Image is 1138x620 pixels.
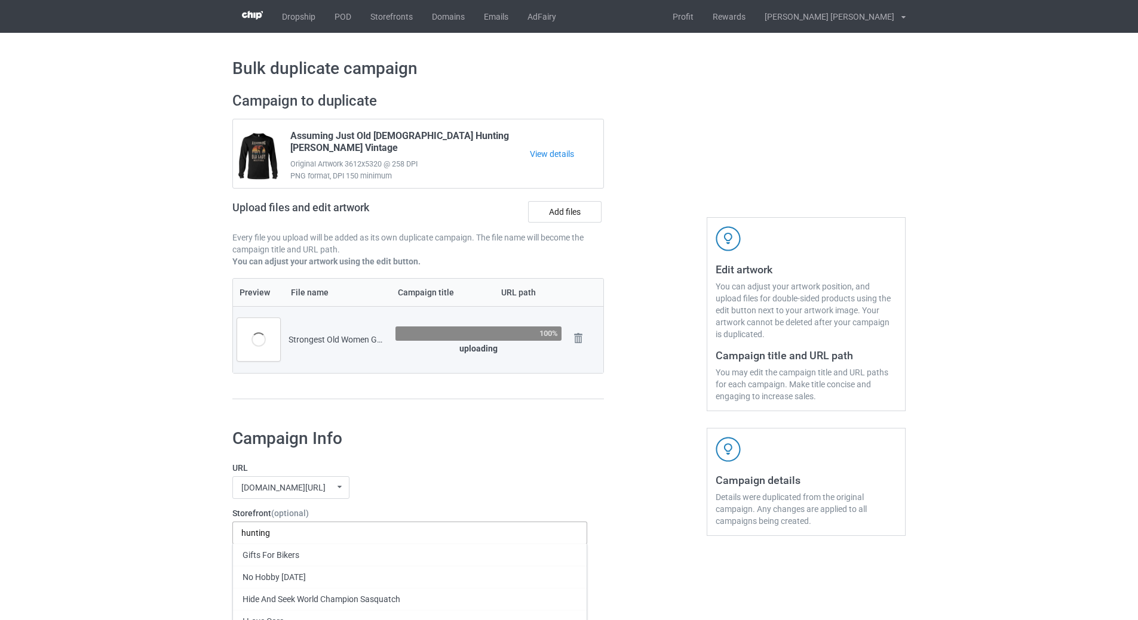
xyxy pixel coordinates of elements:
[232,232,604,255] p: Every file you upload will be added as its own duplicate campaign. The file name will become the ...
[284,279,391,306] th: File name
[716,437,741,462] img: svg+xml;base64,PD94bWwgdmVyc2lvbj0iMS4wIiBlbmNvZGluZz0iVVRGLTgiPz4KPHN2ZyB3aWR0aD0iNDJweCIgaGVpZ2...
[232,257,421,266] b: You can adjust your artwork using the edit button.
[528,201,602,223] label: Add files
[232,201,455,223] h2: Upload files and edit artwork
[755,2,894,32] div: [PERSON_NAME] [PERSON_NAME]
[539,329,558,337] div: 100%
[233,279,284,306] th: Preview
[716,280,897,340] div: You can adjust your artwork position, and upload files for double-sided products using the edit b...
[290,130,530,158] span: Assuming Just Old [DEMOGRAPHIC_DATA] Hunting [PERSON_NAME] Vintage
[716,491,897,527] div: Details were duplicated from the original campaign. Any changes are applied to all campaigns bein...
[395,343,562,354] div: uploading
[232,462,587,474] label: URL
[716,473,897,487] h3: Campaign details
[233,588,587,610] div: Hide And Seek World Champion Sasquatch
[271,508,309,518] span: (optional)
[232,428,587,449] h1: Campaign Info
[716,366,897,402] div: You may edit the campaign title and URL paths for each campaign. Make title concise and engaging ...
[391,279,495,306] th: Campaign title
[290,158,530,170] span: Original Artwork 3612x5320 @ 258 DPI
[232,507,587,519] label: Storefront
[233,544,587,566] div: Gifts For Bikers
[716,348,897,362] h3: Campaign title and URL path
[495,279,566,306] th: URL path
[233,566,587,588] div: No Hobby [DATE]
[530,148,603,160] a: View details
[241,483,326,492] div: [DOMAIN_NAME][URL]
[232,92,604,110] h2: Campaign to duplicate
[242,11,263,20] img: 3d383065fc803cdd16c62507c020ddf8.png
[570,330,587,347] img: svg+xml;base64,PD94bWwgdmVyc2lvbj0iMS4wIiBlbmNvZGluZz0iVVRGLTgiPz4KPHN2ZyB3aWR0aD0iMjhweCIgaGVpZ2...
[232,58,906,79] h1: Bulk duplicate campaign
[716,263,897,276] h3: Edit artwork
[290,170,530,182] span: PNG format, DPI 150 minimum
[289,334,387,346] div: Strongest Old Women Go Hunting.png
[716,226,741,251] img: svg+xml;base64,PD94bWwgdmVyc2lvbj0iMS4wIiBlbmNvZGluZz0iVVRGLTgiPz4KPHN2ZyB3aWR0aD0iNDJweCIgaGVpZ2...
